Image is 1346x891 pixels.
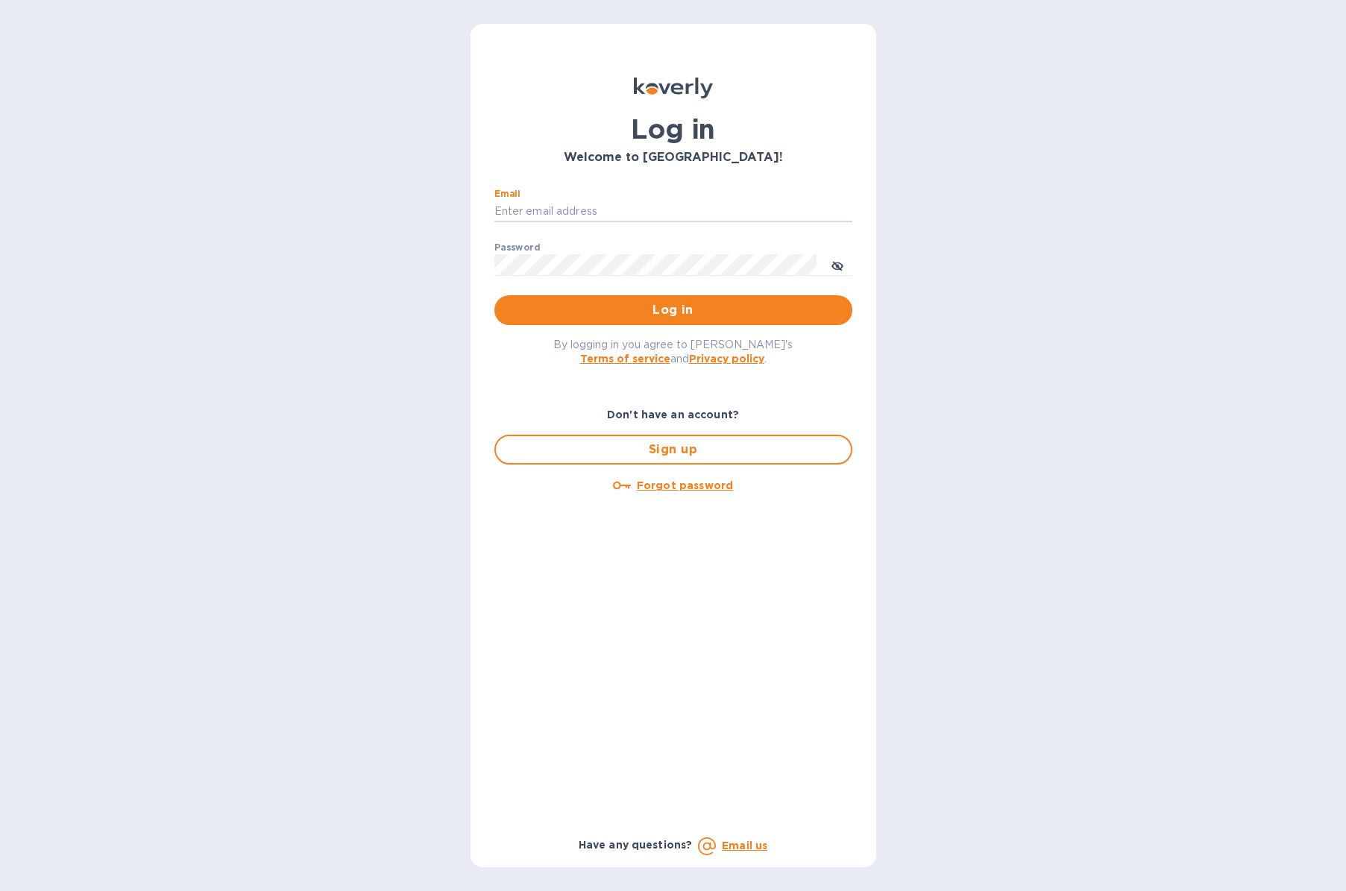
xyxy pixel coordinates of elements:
label: Email [494,189,521,198]
b: Don't have an account? [607,409,739,421]
button: Sign up [494,435,852,465]
span: By logging in you agree to [PERSON_NAME]'s and . [553,339,793,365]
a: Privacy policy [689,353,764,365]
button: Log in [494,295,852,325]
button: toggle password visibility [823,250,852,280]
a: Email us [722,840,767,851]
u: Forgot password [637,479,733,491]
span: Log in [506,301,840,319]
img: Koverly [634,78,713,98]
h1: Log in [494,113,852,145]
h3: Welcome to [GEOGRAPHIC_DATA]! [494,151,852,165]
label: Password [494,243,540,252]
input: Enter email address [494,201,852,223]
b: Have any questions? [579,839,693,851]
a: Terms of service [580,353,670,365]
span: Sign up [508,441,839,459]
